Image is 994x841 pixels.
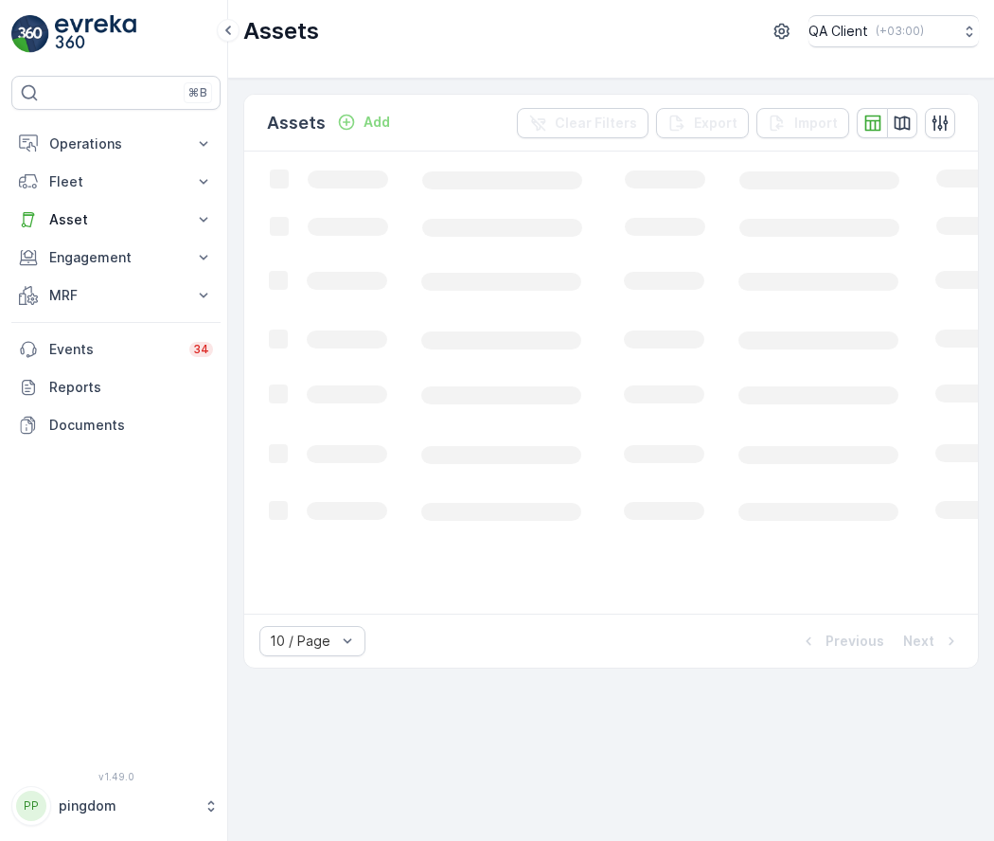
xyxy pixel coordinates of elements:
[694,114,737,133] p: Export
[11,277,221,314] button: MRF
[876,24,924,39] p: ( +03:00 )
[11,406,221,444] a: Documents
[11,163,221,201] button: Fleet
[756,108,849,138] button: Import
[16,791,46,821] div: PP
[656,108,749,138] button: Export
[11,201,221,239] button: Asset
[825,632,884,651] p: Previous
[49,286,183,305] p: MRF
[364,113,390,132] p: Add
[59,796,194,815] p: pingdom
[49,248,183,267] p: Engagement
[11,786,221,826] button: PPpingdom
[193,342,209,357] p: 34
[797,630,886,653] button: Previous
[267,110,326,136] p: Assets
[11,368,221,406] a: Reports
[903,632,934,651] p: Next
[11,771,221,782] span: v 1.49.0
[55,15,136,53] img: logo_light-DOdMpM7g.png
[49,340,178,359] p: Events
[11,331,221,368] a: Events34
[49,416,213,435] p: Documents
[794,114,838,133] p: Import
[49,172,183,191] p: Fleet
[243,16,319,46] p: Assets
[901,630,963,653] button: Next
[11,15,49,53] img: logo
[555,114,637,133] p: Clear Filters
[11,125,221,163] button: Operations
[517,108,648,138] button: Clear Filters
[49,210,183,229] p: Asset
[49,378,213,397] p: Reports
[11,239,221,277] button: Engagement
[808,22,868,41] p: QA Client
[49,134,183,153] p: Operations
[808,15,979,47] button: QA Client(+03:00)
[329,111,398,134] button: Add
[188,85,207,100] p: ⌘B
